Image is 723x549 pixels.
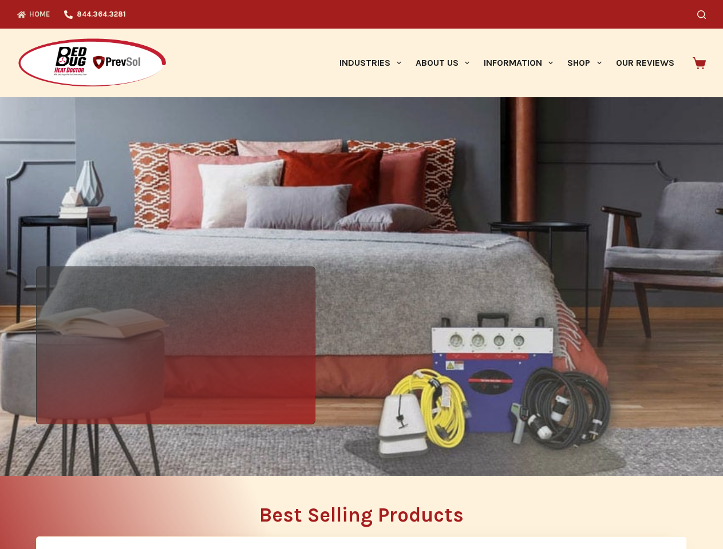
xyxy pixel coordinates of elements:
[609,29,681,97] a: Our Reviews
[36,505,687,525] h2: Best Selling Products
[477,29,560,97] a: Information
[332,29,681,97] nav: Primary
[332,29,408,97] a: Industries
[408,29,476,97] a: About Us
[17,38,167,89] img: Prevsol/Bed Bug Heat Doctor
[560,29,609,97] a: Shop
[697,10,706,19] button: Search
